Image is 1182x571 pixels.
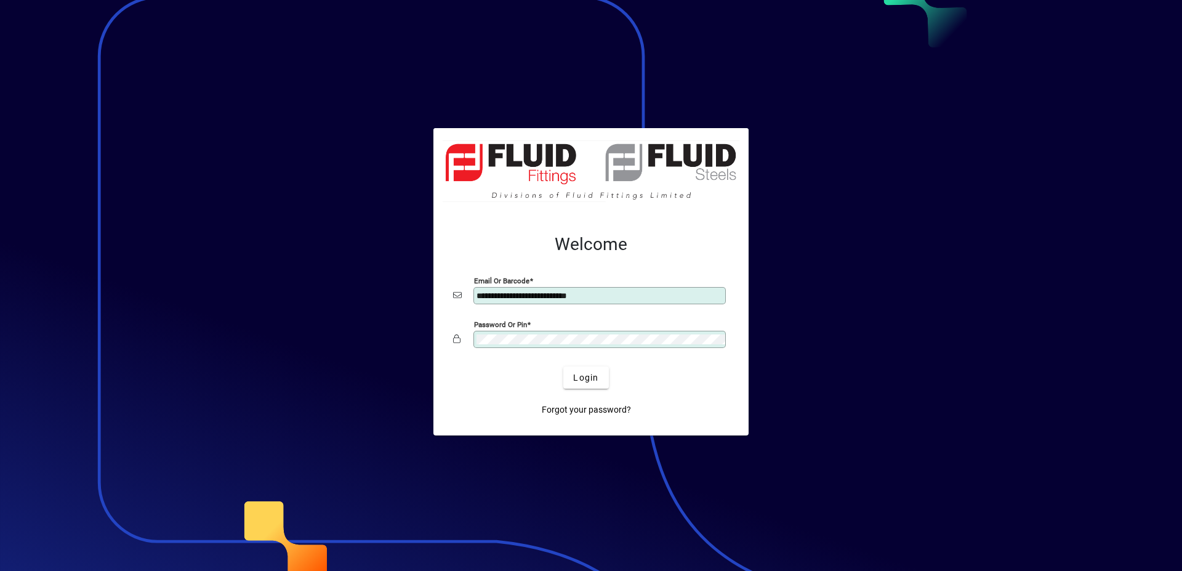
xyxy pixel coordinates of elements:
mat-label: Email or Barcode [474,277,529,285]
a: Forgot your password? [537,399,636,421]
span: Login [573,371,598,384]
span: Forgot your password? [542,403,631,416]
button: Login [563,366,608,389]
h2: Welcome [453,234,729,255]
mat-label: Password or Pin [474,320,527,329]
